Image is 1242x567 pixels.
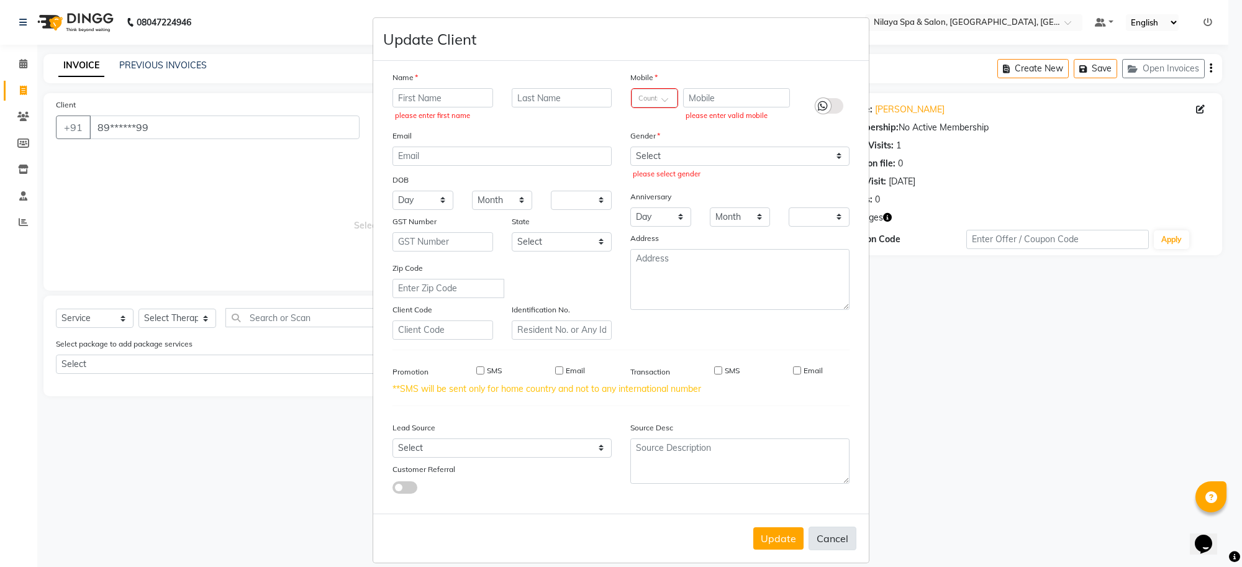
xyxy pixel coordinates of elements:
label: GST Number [392,216,437,227]
label: Identification No. [512,304,570,315]
input: Enter Zip Code [392,279,504,298]
label: Source Desc [630,422,673,433]
label: Client Code [392,304,432,315]
label: Promotion [392,366,428,378]
div: please enter first name [395,111,490,121]
label: Email [392,130,412,142]
div: **SMS will be sent only for home country and not to any international number [392,383,850,396]
label: Lead Source [392,422,435,433]
label: DOB [392,175,409,186]
label: Customer Referral [392,464,455,475]
div: please enter valid mobile [686,111,787,121]
label: SMS [725,365,740,376]
button: Cancel [809,527,856,550]
label: Email [804,365,823,376]
input: Client Code [392,320,493,340]
label: Name [392,72,418,83]
label: Zip Code [392,263,423,274]
input: Email [392,147,612,166]
iframe: chat widget [1190,517,1230,555]
label: Address [630,233,659,244]
label: Mobile [630,72,658,83]
button: Update [753,527,804,550]
input: GST Number [392,232,493,252]
input: Mobile [683,88,791,107]
input: Resident No. or Any Id [512,320,612,340]
label: Gender [630,130,660,142]
label: Anniversary [630,191,671,202]
label: State [512,216,530,227]
div: please select gender [633,169,846,179]
label: Transaction [630,366,670,378]
label: Email [566,365,585,376]
h4: Update Client [383,28,476,50]
label: SMS [487,365,502,376]
input: Last Name [512,88,612,107]
input: First Name [392,88,493,107]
